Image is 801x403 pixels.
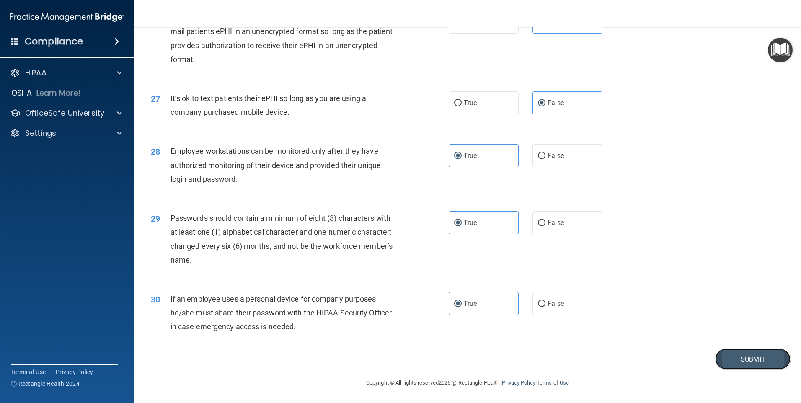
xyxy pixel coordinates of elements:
[454,153,462,159] input: True
[315,369,620,396] div: Copyright © All rights reserved 2025 @ Rectangle Health | |
[10,9,124,26] img: PMB logo
[171,147,381,183] span: Employee workstations can be monitored only after they have authorized monitoring of their device...
[151,294,160,305] span: 30
[548,300,564,307] span: False
[151,147,160,157] span: 28
[768,38,793,62] button: Open Resource Center
[502,380,535,386] a: Privacy Policy
[10,108,122,118] a: OfficeSafe University
[454,301,462,307] input: True
[171,13,395,64] span: Even though regular email is not secure, practices are allowed to e-mail patients ePHI in an unen...
[464,300,477,307] span: True
[464,99,477,107] span: True
[464,152,477,160] span: True
[171,214,393,264] span: Passwords should contain a minimum of eight (8) characters with at least one (1) alphabetical cha...
[538,220,545,226] input: False
[454,220,462,226] input: True
[548,152,564,160] span: False
[537,380,569,386] a: Terms of Use
[538,153,545,159] input: False
[538,100,545,106] input: False
[56,368,93,376] a: Privacy Policy
[464,219,477,227] span: True
[538,301,545,307] input: False
[454,100,462,106] input: True
[11,380,80,388] span: Ⓒ Rectangle Health 2024
[36,88,81,98] p: Learn More!
[25,128,56,138] p: Settings
[171,94,366,116] span: It’s ok to text patients their ePHI so long as you are using a company purchased mobile device.
[25,68,47,78] p: HIPAA
[171,294,392,331] span: If an employee uses a personal device for company purposes, he/she must share their password with...
[10,128,122,138] a: Settings
[11,368,46,376] a: Terms of Use
[151,94,160,104] span: 27
[10,68,122,78] a: HIPAA
[25,36,83,47] h4: Compliance
[715,349,791,370] button: Submit
[548,219,564,227] span: False
[759,345,791,377] iframe: Drift Widget Chat Controller
[151,214,160,224] span: 29
[548,99,564,107] span: False
[11,88,32,98] p: OSHA
[25,108,104,118] p: OfficeSafe University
